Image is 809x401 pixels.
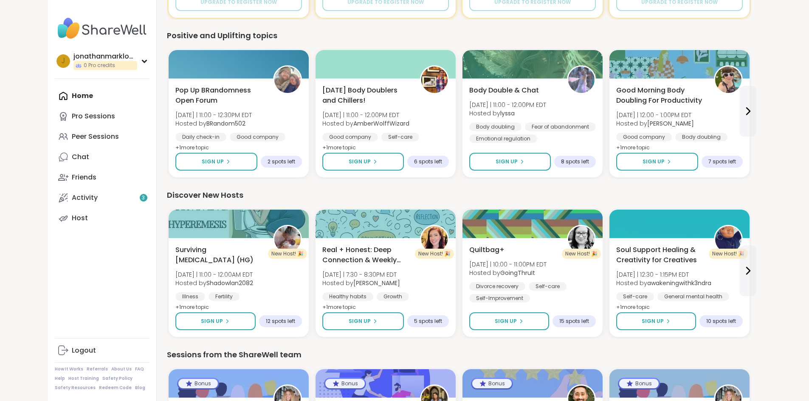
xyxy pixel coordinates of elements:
span: 6 spots left [414,158,442,165]
span: Hosted by [616,119,694,128]
a: About Us [111,366,132,372]
span: [DATE] | 11:00 - 12:00PM EDT [322,111,409,119]
span: Pop Up BRandomness Open Forum [175,85,264,106]
span: 0 Pro credits [84,62,115,69]
div: Emotional regulation [469,135,537,143]
div: Bonus [178,379,218,388]
a: Peer Sessions [55,126,149,147]
div: jonathanmarklowell [73,52,137,61]
span: Sign Up [496,158,518,165]
button: Sign Up [322,312,404,330]
span: Quiltbag+ [469,245,505,255]
span: 3 [142,194,145,202]
b: awakeningwithk3ndra [647,279,711,287]
div: Discover New Hosts [167,189,751,201]
div: Activity [72,193,98,202]
span: Hosted by [175,119,252,128]
img: Charlie_Lovewitch [421,226,448,252]
span: 12 spots left [266,318,295,325]
span: 10 spots left [706,318,736,325]
a: Pro Sessions [55,106,149,126]
img: lyssa [568,67,595,93]
div: Growth [377,292,409,301]
div: Pro Sessions [72,112,115,121]
b: AmberWolffWizard [353,119,409,128]
a: Safety Resources [55,385,96,391]
a: Friends [55,167,149,188]
span: Sign Up [642,317,664,325]
span: Hosted by [469,269,547,277]
div: Bonus [619,379,659,388]
span: Surviving [MEDICAL_DATA] (HG) [175,245,264,265]
span: Sign Up [643,158,665,165]
span: Sign Up [349,158,371,165]
b: lyssa [500,109,515,118]
a: Redeem Code [99,385,132,391]
img: ShareWell Nav Logo [55,14,149,43]
div: Peer Sessions [72,132,119,141]
div: Divorce recovery [469,282,525,291]
b: BRandom502 [206,119,245,128]
b: GoingThruIt [500,269,535,277]
img: Adrienne_QueenOfTheDawn [715,67,741,93]
span: Hosted by [322,279,400,287]
button: Sign Up [469,153,551,171]
div: Chat [72,152,89,162]
span: [DATE] | 12:30 - 1:15PM EDT [616,270,711,279]
button: Sign Up [616,312,696,330]
div: General mental health [657,292,729,301]
div: Healthy habits [322,292,373,301]
b: [PERSON_NAME] [647,119,694,128]
div: Self-care [529,282,567,291]
img: awakeningwithk3ndra [715,226,741,252]
img: GoingThruIt [568,226,595,252]
button: Sign Up [616,153,698,171]
span: [DATE] | 12:00 - 1:00PM EDT [616,111,694,119]
div: New Host! 🎉 [268,249,307,259]
div: Logout [72,346,96,355]
span: Soul Support Healing & Creativity for Creatives [616,245,705,265]
span: 7 spots left [708,158,736,165]
span: Good Morning Body Doubling For Productivity [616,85,705,106]
a: Host [55,208,149,228]
span: [DATE] | 10:00 - 11:00PM EDT [469,260,547,269]
span: 5 spots left [414,318,442,325]
span: Hosted by [469,109,546,118]
span: Sign Up [201,317,223,325]
div: Sessions from the ShareWell team [167,349,751,361]
div: Self-care [381,133,419,141]
div: New Host! 🎉 [562,249,601,259]
span: Body Double & Chat [469,85,539,95]
div: Good company [230,133,285,141]
a: How It Works [55,366,83,372]
button: Sign Up [175,312,256,330]
div: Self-care [616,292,654,301]
button: Sign Up [322,153,404,171]
span: [DATE] | 7:30 - 8:30PM EDT [322,270,400,279]
div: Good company [322,133,378,141]
span: 8 spots left [561,158,589,165]
button: Sign Up [469,312,549,330]
img: AmberWolffWizard [421,67,448,93]
span: Hosted by [616,279,711,287]
div: Bonus [472,379,512,388]
a: FAQ [135,366,144,372]
div: Bonus [325,379,365,388]
button: Sign Up [175,153,257,171]
div: Daily check-in [175,133,226,141]
div: Fertility [209,292,240,301]
span: 15 spots left [559,318,589,325]
a: Help [55,376,65,381]
div: Body doubling [469,123,521,131]
span: j [61,56,65,67]
span: [DATE] | 11:00 - 12:30PM EDT [175,111,252,119]
span: Sign Up [202,158,224,165]
a: Chat [55,147,149,167]
span: Hosted by [322,119,409,128]
div: Body doubling [675,133,727,141]
a: Host Training [68,376,99,381]
span: Sign Up [495,317,517,325]
a: Activity3 [55,188,149,208]
a: Safety Policy [102,376,132,381]
div: New Host! 🎉 [709,249,748,259]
